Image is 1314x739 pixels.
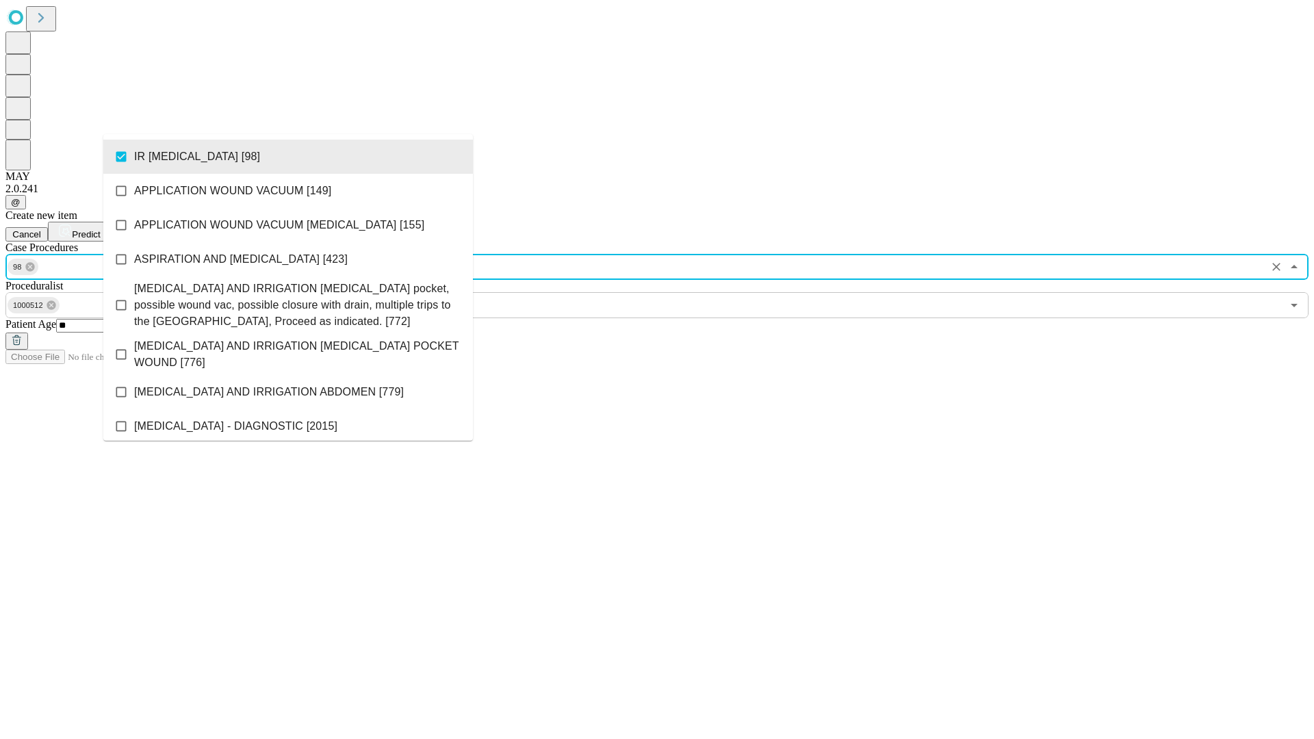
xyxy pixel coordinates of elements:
[5,170,1309,183] div: MAY
[5,280,63,291] span: Proceduralist
[5,227,48,242] button: Cancel
[8,297,60,313] div: 1000512
[72,229,100,239] span: Predict
[5,242,78,253] span: Scheduled Procedure
[11,197,21,207] span: @
[1285,257,1304,276] button: Close
[134,251,348,268] span: ASPIRATION AND [MEDICAL_DATA] [423]
[5,195,26,209] button: @
[5,209,77,221] span: Create new item
[8,259,27,275] span: 98
[8,259,38,275] div: 98
[134,338,462,371] span: [MEDICAL_DATA] AND IRRIGATION [MEDICAL_DATA] POCKET WOUND [776]
[134,217,424,233] span: APPLICATION WOUND VACUUM [MEDICAL_DATA] [155]
[5,183,1309,195] div: 2.0.241
[134,384,404,400] span: [MEDICAL_DATA] AND IRRIGATION ABDOMEN [779]
[1267,257,1286,276] button: Clear
[8,298,49,313] span: 1000512
[12,229,41,239] span: Cancel
[1285,296,1304,315] button: Open
[134,183,331,199] span: APPLICATION WOUND VACUUM [149]
[134,148,260,165] span: IR [MEDICAL_DATA] [98]
[134,281,462,330] span: [MEDICAL_DATA] AND IRRIGATION [MEDICAL_DATA] pocket, possible wound vac, possible closure with dr...
[5,318,56,330] span: Patient Age
[48,222,111,242] button: Predict
[134,418,337,435] span: [MEDICAL_DATA] - DIAGNOSTIC [2015]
